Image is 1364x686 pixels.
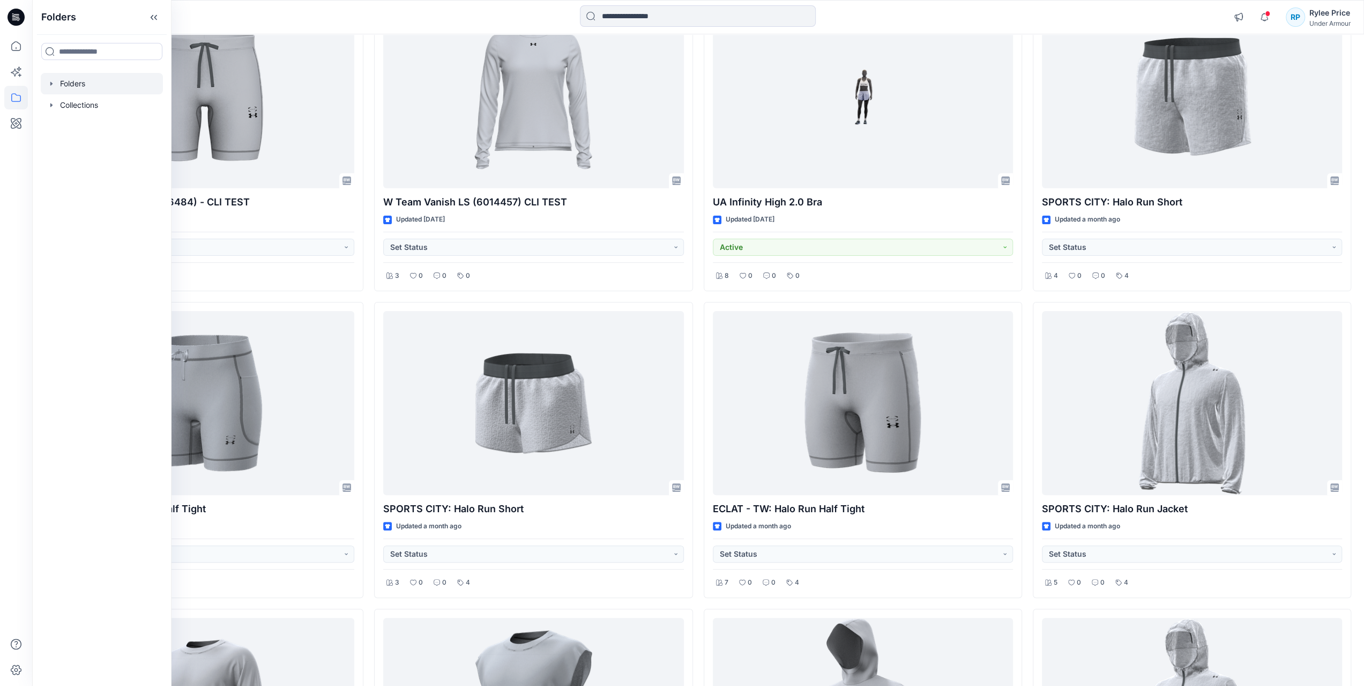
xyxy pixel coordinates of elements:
p: 4 [795,577,799,588]
p: Updated [DATE] [396,214,445,225]
p: 0 [466,270,470,282]
p: 0 [442,577,446,588]
p: 0 [442,270,446,282]
p: SPORTS CITY: Halo Run Short [1042,195,1342,210]
p: Updated a month ago [1055,214,1120,225]
p: 0 [1077,270,1082,282]
a: ECLAT - TW: Halo Run Half Tight [54,311,354,495]
p: W Team Vanish LS (6014457) CLI TEST [383,195,683,210]
p: Halo Run Half Tight (6016484) - CLI TEST [54,195,354,210]
p: SPORTS CITY: Halo Run Jacket [1042,501,1342,517]
a: ECLAT - TW: Halo Run Half Tight [713,311,1013,495]
p: 0 [419,270,423,282]
p: Updated a month ago [726,521,791,532]
a: W Team Vanish LS (6014457) CLI TEST [383,5,683,189]
p: Updated [DATE] [726,214,774,225]
p: 3 [395,577,399,588]
div: Rylee Price [1309,6,1351,19]
a: Halo Run Half Tight (6016484) - CLI TEST [54,5,354,189]
div: Under Armour [1309,19,1351,27]
p: 4 [1124,577,1128,588]
p: 8 [725,270,729,282]
p: 0 [748,270,752,282]
p: 0 [748,577,752,588]
p: Updated a month ago [396,521,461,532]
a: SPORTS CITY: Halo Run Short [383,311,683,495]
p: 0 [772,270,776,282]
p: 4 [1054,270,1058,282]
p: 0 [419,577,423,588]
p: UA Infinity High 2.0 Bra [713,195,1013,210]
a: SPORTS CITY: Halo Run Short [1042,5,1342,189]
p: 0 [771,577,776,588]
a: SPORTS CITY: Halo Run Jacket [1042,311,1342,495]
p: ECLAT - TW: Halo Run Half Tight [713,501,1013,517]
p: SPORTS CITY: Halo Run Short [383,501,683,517]
p: 4 [1124,270,1129,282]
p: Updated a month ago [1055,521,1120,532]
p: 0 [1101,270,1105,282]
p: 0 [1077,577,1081,588]
p: 4 [466,577,470,588]
a: UA Infinity High 2.0 Bra [713,5,1013,189]
p: 7 [725,577,728,588]
p: 0 [1100,577,1105,588]
p: 5 [1054,577,1057,588]
div: RP [1286,8,1305,27]
p: 0 [795,270,800,282]
p: ECLAT - TW: Halo Run Half Tight [54,501,354,517]
p: 3 [395,270,399,282]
